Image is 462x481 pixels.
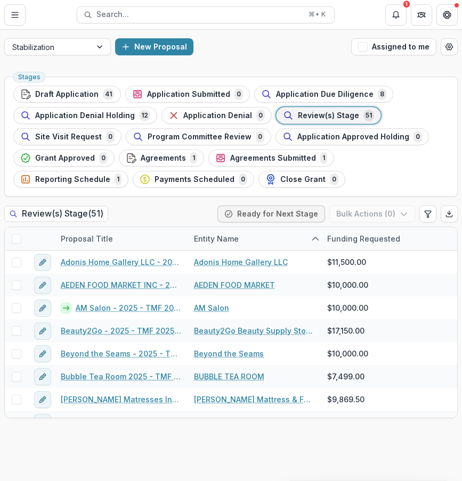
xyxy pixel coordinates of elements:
[385,4,407,26] button: Notifications
[61,325,181,336] a: Beauty2Go - 2025 - TMF 2025 Stabilization Grant Program
[115,173,121,185] span: 1
[256,110,265,121] span: 0
[54,227,188,250] div: Proposal Title
[34,300,51,317] button: edit
[190,152,197,164] span: 1
[4,206,108,221] h2: Review(s) Stage ( 51 )
[13,171,128,188] button: Reporting Schedule1
[239,173,247,185] span: 0
[34,322,51,339] button: edit
[327,348,368,359] span: $10,000.00
[54,233,119,244] div: Proposal Title
[311,235,320,243] svg: sorted ascending
[155,175,234,184] span: Payments Scheduled
[13,86,121,103] button: Draft Application41
[61,371,181,382] a: Bubble Tea Room 2025 - TMF 2025 Stabilization Grant Program
[35,154,95,163] span: Grant Approved
[363,110,374,121] span: 51
[194,348,264,359] a: Beyond the Seams
[18,73,40,81] span: Stages
[217,205,325,222] button: Ready for Next Stage
[188,227,321,250] div: Entity Name
[194,256,288,268] a: Adonis Home Gallery LLC
[297,132,409,142] span: Application Approved Holding
[327,302,368,313] span: $10,000.00
[133,171,254,188] button: Payments Scheduled0
[411,4,432,26] button: Partners
[139,110,150,121] span: 12
[378,88,386,100] span: 8
[276,90,374,99] span: Application Due Diligence
[35,132,102,142] span: Site Visit Request
[258,171,345,188] button: Close Grant0
[147,90,230,99] span: Application Submitted
[256,131,264,143] span: 0
[125,86,250,103] button: Application Submitted0
[161,107,272,124] button: Application Denial0
[61,279,181,291] a: AEDEN FOOD MARKET INC - 2025 - TMF 2025 Stabilization Grant Program
[419,205,436,222] button: Edit table settings
[194,417,314,428] a: [PERSON_NAME] WIRELESS & ELECTRONICS
[441,205,458,222] button: Export table data
[327,394,364,405] span: $9,869.50
[403,1,410,8] div: 1
[13,150,115,167] button: Grant Approved0
[34,368,51,385] button: edit
[115,38,193,55] button: New Proposal
[13,107,157,124] button: Application Denial Holding12
[119,150,204,167] button: Agreements1
[34,391,51,408] button: edit
[306,9,328,20] div: ⌘ + K
[280,175,326,184] span: Close Grant
[34,414,51,431] button: edit
[106,131,115,143] span: 0
[321,233,407,244] div: Funding Requested
[327,417,368,428] span: $10,000.00
[327,325,364,336] span: $17,150.00
[35,90,99,99] span: Draft Application
[330,173,338,185] span: 0
[327,279,368,291] span: $10,000.00
[194,302,229,313] a: AM Salon
[298,111,359,120] span: Review(s) Stage
[194,325,314,336] a: Beauty2Go Beauty Supply Store & Delivery
[34,345,51,362] button: edit
[327,256,366,268] span: $11,500.00
[441,38,458,55] button: Open table manager
[188,233,245,244] div: Entity Name
[194,394,314,405] a: [PERSON_NAME] Mattress & Furniture
[194,371,264,382] a: BUBBLE TEA ROOM
[414,131,422,143] span: 0
[436,4,458,26] button: Get Help
[234,88,243,100] span: 0
[276,107,381,124] button: Review(s) Stage51
[351,38,436,55] button: Assigned to me
[254,86,393,103] button: Application Due Diligence8
[103,88,114,100] span: 41
[329,205,415,222] button: Bulk Actions (0)
[321,227,454,250] div: Funding Requested
[183,111,252,120] span: Application Denial
[76,302,181,313] a: AM Salon - 2025 - TMF 2025 Stabilization Grant Program
[61,417,181,428] a: [PERSON_NAME] - 2025 - TMF 2025 Stabilization Grant Program
[141,154,186,163] span: Agreements
[230,154,316,163] span: Agreements Submitted
[275,128,429,145] button: Application Approved Holding0
[61,394,181,405] a: [PERSON_NAME] Matresses Inc - 2025 - TMF 2025 Stabilization Grant Program
[61,348,181,359] a: Beyond the Seams - 2025 - TMF 2025 Stabilization Grant Program
[35,111,135,120] span: Application Denial Holding
[126,128,271,145] button: Program Committee Review0
[327,371,364,382] span: $7,499.00
[148,132,252,142] span: Program Committee Review
[96,10,302,19] span: Search...
[34,254,51,271] button: edit
[35,175,110,184] span: Reporting Schedule
[4,4,26,26] button: Toggle Menu
[320,152,327,164] span: 1
[61,256,181,268] a: Adonis Home Gallery LLC - 2025 - TMF 2025 Stabilization Grant Program
[34,277,51,294] button: edit
[13,128,121,145] button: Site Visit Request0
